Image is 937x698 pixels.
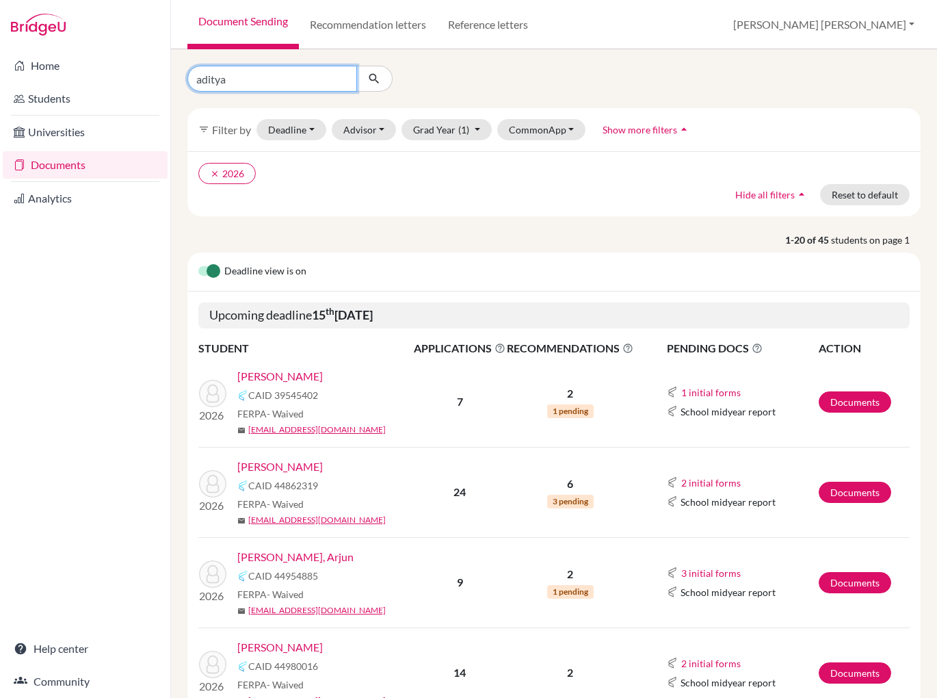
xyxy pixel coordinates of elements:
[667,340,817,357] span: PENDING DOCS
[667,387,678,398] img: Common App logo
[414,340,505,357] span: APPLICATIONS
[237,497,304,511] span: FERPA
[724,184,820,205] button: Hide all filtersarrow_drop_up
[212,123,251,136] span: Filter by
[3,635,168,662] a: Help center
[819,391,891,413] a: Documents
[237,517,246,525] span: mail
[248,478,318,493] span: CAID 44862319
[332,119,397,140] button: Advisor
[199,678,226,695] p: 2026
[224,263,306,280] span: Deadline view is on
[507,476,633,492] p: 6
[237,677,304,692] span: FERPA
[819,662,891,684] a: Documents
[248,604,386,617] a: [EMAIL_ADDRESS][DOMAIN_NAME]
[198,163,256,184] button: clear2026
[453,485,466,498] b: 24
[667,567,678,578] img: Common App logo
[547,495,594,508] span: 3 pending
[401,119,492,140] button: Grad Year(1)
[237,480,248,491] img: Common App logo
[547,585,594,599] span: 1 pending
[507,664,633,681] p: 2
[3,85,168,112] a: Students
[457,576,463,589] b: 9
[237,607,246,615] span: mail
[3,118,168,146] a: Universities
[785,233,831,247] strong: 1-20 of 45
[667,586,678,597] img: Common App logo
[267,589,304,600] span: - Waived
[3,151,168,179] a: Documents
[199,560,226,588] img: Koradia, Arjun
[677,122,691,136] i: arrow_drop_up
[237,406,304,421] span: FERPA
[681,675,776,690] span: School midyear report
[507,385,633,402] p: 2
[198,339,413,357] th: STUDENT
[603,124,677,135] span: Show more filters
[237,458,323,475] a: [PERSON_NAME]
[199,470,226,497] img: Guo, Xiaolin
[237,639,323,656] a: [PERSON_NAME]
[237,368,323,385] a: [PERSON_NAME]
[11,14,66,36] img: Bridge-U
[681,565,741,581] button: 3 initial forms
[210,169,220,179] i: clear
[267,408,304,419] span: - Waived
[237,587,304,602] span: FERPA
[667,477,678,488] img: Common App logo
[3,185,168,212] a: Analytics
[735,189,795,201] span: Hide all filters
[820,184,910,205] button: Reset to default
[819,572,891,593] a: Documents
[681,656,741,671] button: 2 initial forms
[819,482,891,503] a: Documents
[667,677,678,688] img: Common App logo
[312,307,373,322] b: 15 [DATE]
[237,549,354,565] a: [PERSON_NAME], Arjun
[591,119,702,140] button: Show more filtersarrow_drop_up
[199,651,226,678] img: Koradia, Aditya
[237,426,246,435] span: mail
[248,424,386,436] a: [EMAIL_ADDRESS][DOMAIN_NAME]
[507,340,633,357] span: RECOMMENDATIONS
[248,514,386,526] a: [EMAIL_ADDRESS][DOMAIN_NAME]
[457,395,463,408] b: 7
[267,498,304,510] span: - Waived
[818,339,910,357] th: ACTION
[199,407,226,424] p: 2026
[326,306,334,317] sup: th
[547,404,594,418] span: 1 pending
[681,404,776,419] span: School midyear report
[256,119,326,140] button: Deadline
[453,666,466,679] b: 14
[831,233,921,247] span: students on page 1
[507,566,633,582] p: 2
[267,679,304,690] span: - Waived
[187,66,357,92] input: Find student by name...
[237,571,248,582] img: Common App logo
[667,406,678,417] img: Common App logo
[198,124,209,135] i: filter_list
[3,52,168,79] a: Home
[497,119,586,140] button: CommonApp
[248,659,318,673] span: CAID 44980016
[458,124,469,135] span: (1)
[198,302,910,328] h5: Upcoming deadline
[681,475,741,491] button: 2 initial forms
[248,569,318,583] span: CAID 44954885
[795,188,808,201] i: arrow_drop_up
[237,390,248,401] img: Common App logo
[199,380,226,407] img: Cumings, Lauren
[248,388,318,402] span: CAID 39545402
[237,661,248,672] img: Common App logo
[199,497,226,514] p: 2026
[681,495,776,509] span: School midyear report
[199,588,226,604] p: 2026
[667,496,678,507] img: Common App logo
[727,12,921,38] button: [PERSON_NAME] [PERSON_NAME]
[667,658,678,669] img: Common App logo
[681,585,776,599] span: School midyear report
